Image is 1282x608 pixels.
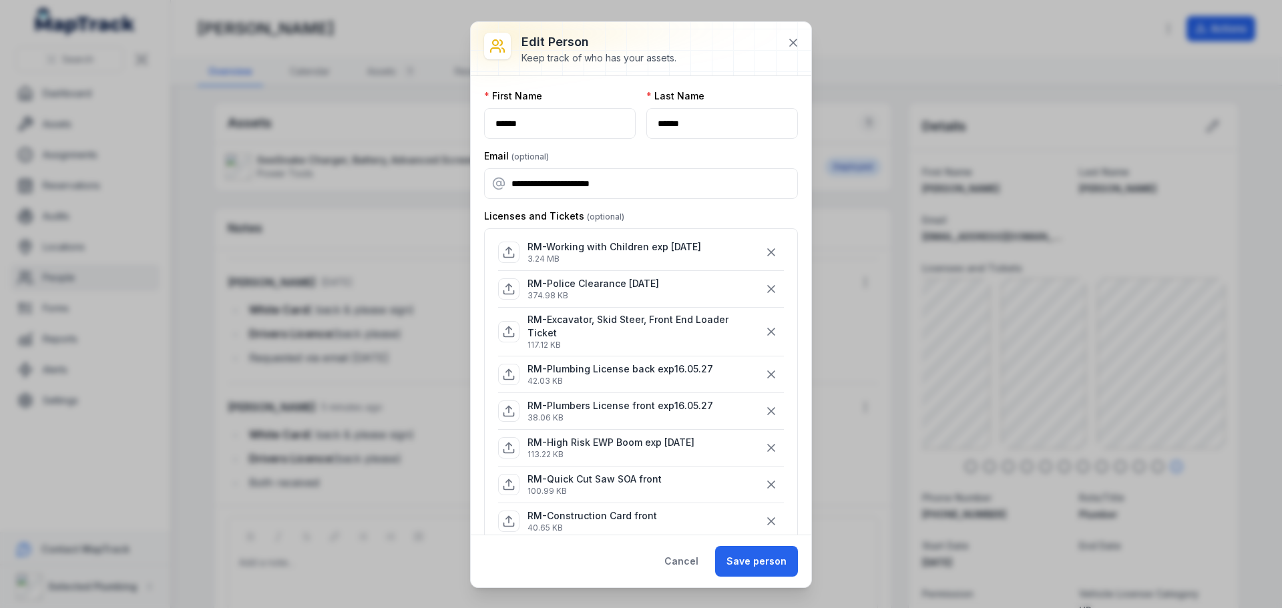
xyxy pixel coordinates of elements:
p: 3.24 MB [527,254,701,264]
p: RM-Quick Cut Saw SOA front [527,473,662,486]
button: Save person [715,546,798,577]
p: 374.98 KB [527,290,659,301]
p: RM-Construction Card front [527,509,657,523]
button: Cancel [653,546,710,577]
p: RM-High Risk EWP Boom exp [DATE] [527,436,694,449]
label: First Name [484,89,542,103]
p: RM-Plumbers License front exp16.05.27 [527,399,713,412]
p: 100.99 KB [527,486,662,497]
p: 40.65 KB [527,523,657,533]
p: 38.06 KB [527,412,713,423]
div: Keep track of who has your assets. [521,51,676,65]
label: Last Name [646,89,704,103]
h3: Edit person [521,33,676,51]
p: 113.22 KB [527,449,694,460]
p: RM-Police Clearance [DATE] [527,277,659,290]
p: RM-Working with Children exp [DATE] [527,240,701,254]
p: RM-Plumbing License back exp16.05.27 [527,362,713,376]
label: Email [484,149,549,163]
p: 117.12 KB [527,340,759,350]
p: 42.03 KB [527,376,713,386]
p: RM-Excavator, Skid Steer, Front End Loader Ticket [527,313,759,340]
label: Licenses and Tickets [484,210,624,223]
